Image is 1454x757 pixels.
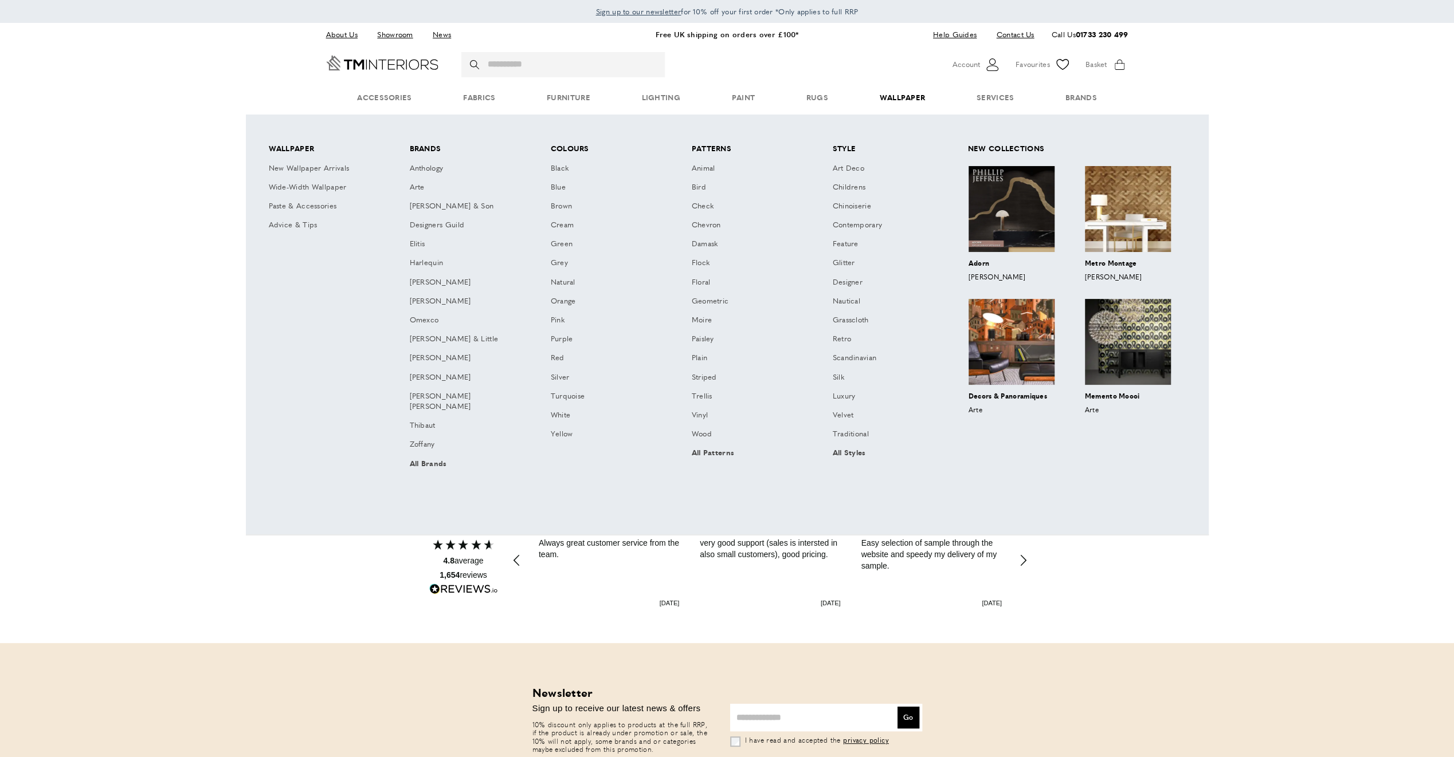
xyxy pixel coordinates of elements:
[404,235,525,254] a: Elitis
[1016,56,1071,73] a: Favourites
[404,349,525,368] a: [PERSON_NAME]
[1040,80,1122,115] a: Brands
[437,80,521,115] a: Fabrics
[686,444,807,463] a: All Patterns
[686,407,807,425] a: Vinyl
[545,312,666,330] a: Pink
[745,735,841,745] span: I have read and accepted the
[1009,547,1037,574] div: REVIEWS.io Carousel Scroll Right
[861,538,1001,571] div: Easy selection of sample through the website and speedy my delivery of my sample.
[686,349,807,368] a: Plain
[432,538,496,551] div: 4.80 Stars
[404,388,525,417] a: [PERSON_NAME] [PERSON_NAME]
[1016,58,1050,70] span: Favourites
[827,369,948,388] a: Silk
[440,570,487,581] div: reviews
[827,388,948,407] a: Luxury
[827,254,948,273] a: Glitter
[843,735,889,745] a: privacy policy
[686,312,807,330] a: Moire
[616,80,706,115] a: Lighting
[404,140,525,159] a: Brands
[404,216,525,235] a: Designers Guild
[827,444,948,463] a: All Styles
[404,330,525,349] a: [PERSON_NAME] & Little
[686,425,807,444] a: Wood
[545,388,666,407] a: Turquoise
[404,254,525,273] a: Harlequin
[263,216,384,235] a: Advice & Tips
[404,436,525,455] a: Zoffany
[962,140,1192,159] span: New Collections
[443,555,483,567] div: average
[700,538,840,560] div: very good support (sales is intersted in also small customers), good pricing.
[827,179,948,198] a: Childrens
[545,179,666,198] a: Blue
[686,388,807,407] a: Trellis
[545,274,666,293] a: Natural
[924,27,985,42] a: Help Guides
[827,349,948,368] a: Scandinavian
[263,179,384,198] a: Wide-Width Wallpaper
[827,330,948,349] a: Retro
[404,293,525,312] a: [PERSON_NAME]
[545,235,666,254] a: Green
[827,235,948,254] a: Feature
[686,198,807,216] a: Check
[404,274,525,293] a: [PERSON_NAME]
[369,27,421,42] a: Showroom
[545,293,666,312] a: Orange
[827,407,948,425] a: Velvet
[686,369,807,388] a: Striped
[686,274,807,293] a: Floral
[827,160,948,179] a: Art Deco
[331,80,437,115] span: Accessories
[686,179,807,198] a: Bird
[953,56,1001,73] button: Customer Account
[263,198,384,216] a: Paste & Accessories
[686,216,807,235] a: Chevron
[596,6,681,17] a: Sign up to our newsletter
[470,52,481,77] button: Search
[424,27,460,42] a: News
[545,369,666,388] a: Silver
[851,506,1012,616] div: [PERSON_NAME] Verified CustomerEasy selection of sample through the website and speedy my deliver...
[404,198,525,216] a: [PERSON_NAME] & Son
[854,80,951,115] a: Wallpaper
[596,6,859,17] span: for 10% off your first order *Only applies to full RRP
[827,425,948,444] a: Traditional
[545,407,666,425] a: White
[827,312,948,330] a: Grasscloth
[263,140,384,159] a: Wallpaper
[532,684,593,700] strong: Newsletter
[263,160,384,179] a: New Wallpaper Arrivals
[326,27,366,42] a: About Us
[404,312,525,330] a: Omexco
[686,254,807,273] a: Flock
[532,721,713,754] p: 10% discount only applies to products at the full RRP, if the product is already under promotion ...
[404,160,525,179] a: Anthology
[545,425,666,444] a: Yellow
[781,80,854,115] a: Rugs
[545,160,666,179] a: Black
[686,140,807,159] a: Patterns
[686,160,807,179] a: Animal
[545,216,666,235] a: Cream
[404,455,525,474] a: All Brands
[504,547,531,574] div: REVIEWS.io Carousel Scroll Left
[686,330,807,349] a: Paisley
[440,570,460,579] span: 1,654
[521,80,616,115] a: Furniture
[953,58,980,70] span: Account
[827,293,948,312] a: Nautical
[689,506,851,616] div: [PERSON_NAME] Verified Customervery good support (sales is intersted in also small customers), go...
[1051,29,1128,41] p: Call Us
[827,216,948,235] a: Contemporary
[686,235,807,254] a: Damask
[545,254,666,273] a: Grey
[982,599,1002,608] div: [DATE]
[443,556,454,565] span: 4.8
[545,330,666,349] a: Purple
[528,506,689,616] div: [PERSON_NAME] Verified CustomerAlways great customer service from the team.[DATE]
